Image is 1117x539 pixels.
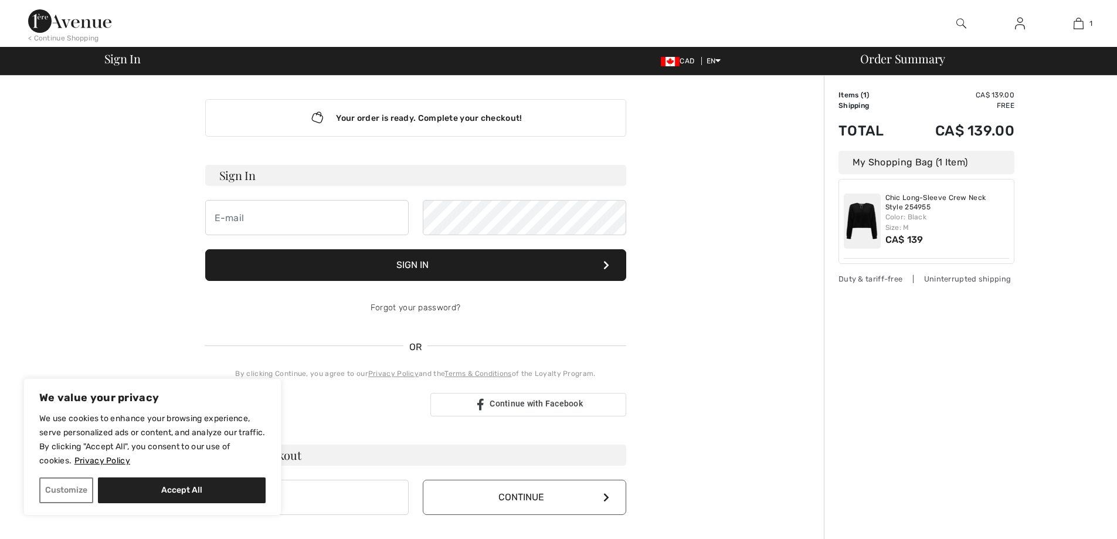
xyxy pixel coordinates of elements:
[205,480,409,515] input: E-mail
[838,90,902,100] td: Items ( )
[205,200,409,235] input: E-mail
[490,399,583,408] span: Continue with Facebook
[902,111,1014,151] td: CA$ 139.00
[902,100,1014,111] td: Free
[838,100,902,111] td: Shipping
[838,151,1014,174] div: My Shopping Bag (1 Item)
[838,111,902,151] td: Total
[661,57,680,66] img: Canadian Dollar
[430,393,626,416] a: Continue with Facebook
[863,91,867,99] span: 1
[885,234,924,245] span: CA$ 139
[844,194,881,249] img: Chic Long-Sleeve Crew Neck Style 254955
[846,53,1110,65] div: Order Summary
[368,369,419,378] a: Privacy Policy
[403,340,428,354] span: OR
[371,303,460,313] a: Forgot your password?
[104,53,141,65] span: Sign In
[423,480,626,515] button: Continue
[28,33,99,43] div: < Continue Shopping
[902,90,1014,100] td: CA$ 139.00
[199,392,427,418] iframe: Sign in with Google Button
[23,378,281,516] div: We value your privacy
[885,212,1010,233] div: Color: Black Size: M
[74,455,131,466] a: Privacy Policy
[838,273,1014,284] div: Duty & tariff-free | Uninterrupted shipping
[1089,18,1092,29] span: 1
[1006,16,1034,31] a: Sign In
[205,249,626,281] button: Sign In
[1015,16,1025,30] img: My Info
[661,57,699,65] span: CAD
[1050,16,1107,30] a: 1
[39,391,266,405] p: We value your privacy
[444,369,511,378] a: Terms & Conditions
[205,368,626,379] div: By clicking Continue, you agree to our and the of the Loyalty Program.
[28,9,111,33] img: 1ère Avenue
[707,57,721,65] span: EN
[98,477,266,503] button: Accept All
[205,165,626,186] h3: Sign In
[1074,16,1084,30] img: My Bag
[205,99,626,137] div: Your order is ready. Complete your checkout!
[956,16,966,30] img: search the website
[39,477,93,503] button: Customize
[39,412,266,468] p: We use cookies to enhance your browsing experience, serve personalized ads or content, and analyz...
[885,194,1010,212] a: Chic Long-Sleeve Crew Neck Style 254955
[205,445,626,466] h3: Guest Checkout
